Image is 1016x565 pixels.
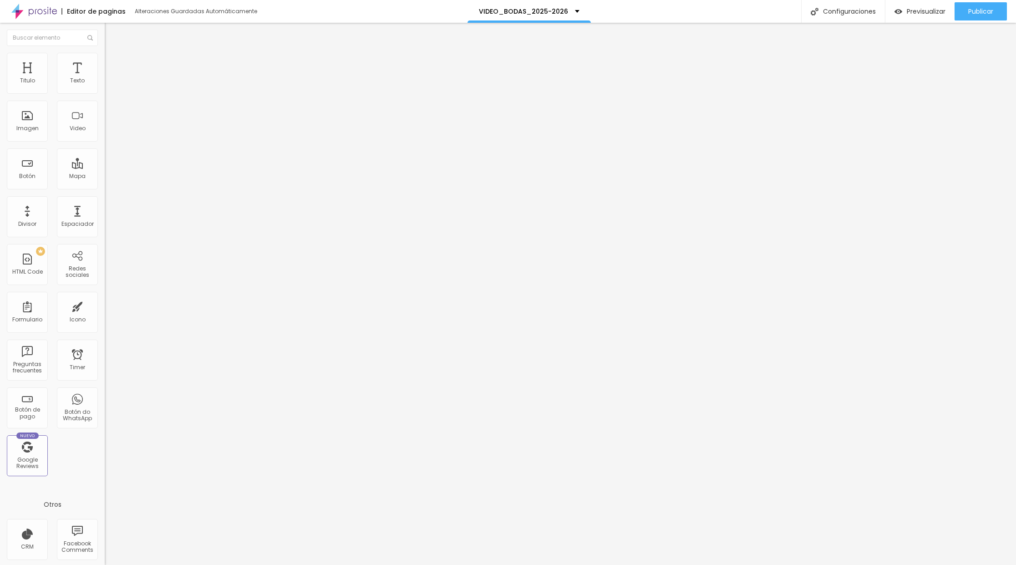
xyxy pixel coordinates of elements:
[907,8,945,15] span: Previsualizar
[16,125,39,132] div: Imagen
[70,77,85,84] div: Texto
[59,409,95,422] div: Botón do WhatsApp
[19,173,36,179] div: Botón
[9,457,45,470] div: Google Reviews
[105,23,1016,565] iframe: Editor
[12,269,43,275] div: HTML Code
[69,173,86,179] div: Mapa
[61,221,94,227] div: Espaciador
[955,2,1007,20] button: Publicar
[9,361,45,374] div: Preguntas frecuentes
[70,316,86,323] div: Icono
[968,8,993,15] span: Publicar
[894,8,902,15] img: view-1.svg
[59,265,95,279] div: Redes sociales
[479,8,568,15] p: VIDEO_BODAS_2025-2026
[59,540,95,554] div: Facebook Comments
[87,35,93,41] img: Icone
[12,316,42,323] div: Formulario
[20,77,35,84] div: Titulo
[18,221,36,227] div: Divisor
[7,30,98,46] input: Buscar elemento
[135,9,257,14] div: Alteraciones Guardadas Automáticamente
[61,8,126,15] div: Editor de paginas
[16,433,39,439] div: Nuevo
[885,2,955,20] button: Previsualizar
[9,407,45,420] div: Botón de pago
[811,8,818,15] img: Icone
[70,125,86,132] div: Video
[21,544,34,550] div: CRM
[70,364,85,371] div: Timer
